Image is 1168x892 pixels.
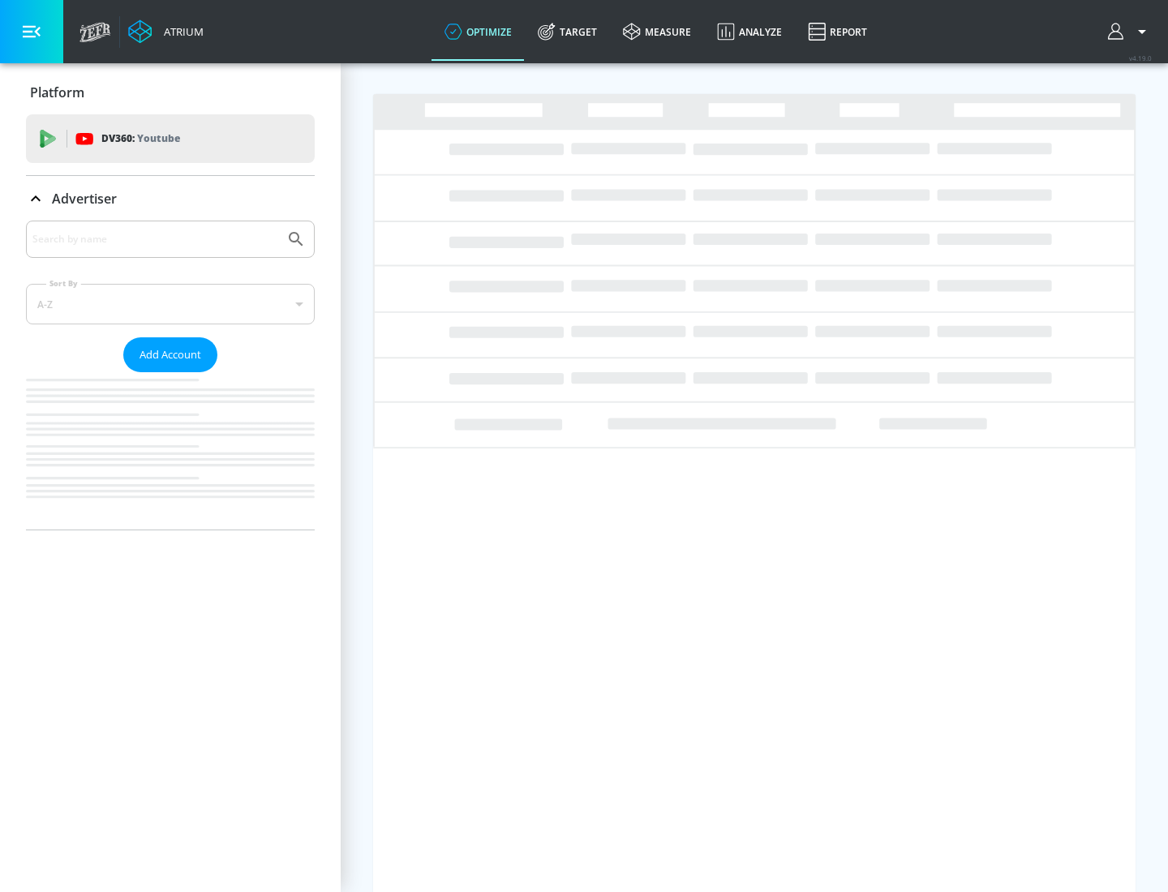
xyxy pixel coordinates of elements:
span: v 4.19.0 [1129,54,1152,62]
a: Target [525,2,610,61]
a: optimize [432,2,525,61]
div: Atrium [157,24,204,39]
a: Report [795,2,880,61]
div: Platform [26,70,315,115]
label: Sort By [46,278,81,289]
input: Search by name [32,229,278,250]
div: Advertiser [26,176,315,221]
div: Advertiser [26,221,315,530]
a: Atrium [128,19,204,44]
p: DV360: [101,130,180,148]
div: A-Z [26,284,315,324]
p: Advertiser [52,190,117,208]
div: DV360: Youtube [26,114,315,163]
span: Add Account [140,345,201,364]
button: Add Account [123,337,217,372]
a: Analyze [704,2,795,61]
p: Youtube [137,130,180,147]
nav: list of Advertiser [26,372,315,530]
a: measure [610,2,704,61]
p: Platform [30,84,84,101]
